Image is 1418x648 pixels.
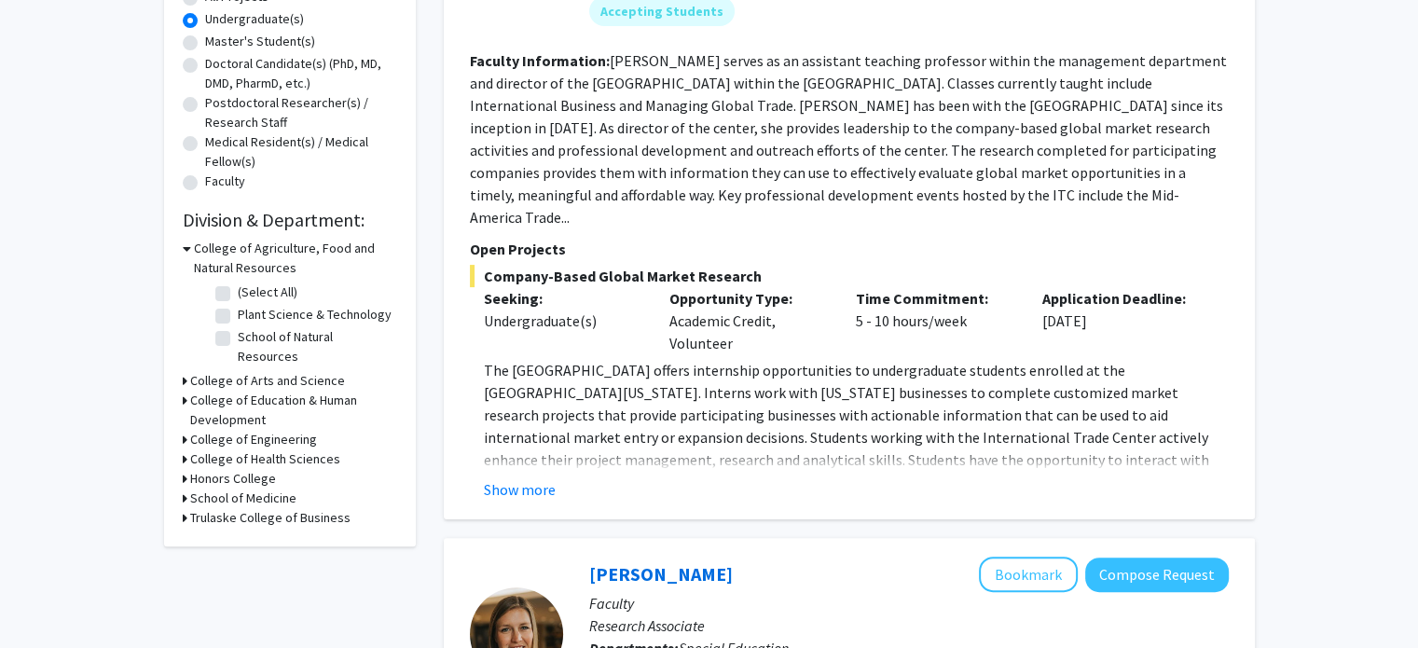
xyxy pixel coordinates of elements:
[1085,558,1229,592] button: Compose Request to Jaclyn Benigno
[183,209,397,231] h2: Division & Department:
[484,478,556,501] button: Show more
[190,508,351,528] h3: Trulaske College of Business
[1028,287,1215,354] div: [DATE]
[589,614,1229,637] p: Research Associate
[190,469,276,489] h3: Honors College
[205,9,304,29] label: Undergraduate(s)
[470,51,1227,227] fg-read-more: [PERSON_NAME] serves as an assistant teaching professor within the management department and dire...
[190,430,317,449] h3: College of Engineering
[842,287,1028,354] div: 5 - 10 hours/week
[205,32,315,51] label: Master's Student(s)
[484,287,642,310] p: Seeking:
[856,287,1014,310] p: Time Commitment:
[470,51,610,70] b: Faculty Information:
[1042,287,1201,310] p: Application Deadline:
[14,564,79,634] iframe: Chat
[484,359,1229,493] p: The [GEOGRAPHIC_DATA] offers internship opportunities to undergraduate students enrolled at the [...
[190,371,345,391] h3: College of Arts and Science
[484,310,642,332] div: Undergraduate(s)
[205,172,245,191] label: Faculty
[470,238,1229,260] p: Open Projects
[669,287,828,310] p: Opportunity Type:
[190,489,296,508] h3: School of Medicine
[979,557,1078,592] button: Add Jaclyn Benigno to Bookmarks
[470,265,1229,287] span: Company-Based Global Market Research
[238,283,297,302] label: (Select All)
[194,239,397,278] h3: College of Agriculture, Food and Natural Resources
[238,327,392,366] label: School of Natural Resources
[589,592,1229,614] p: Faculty
[205,93,397,132] label: Postdoctoral Researcher(s) / Research Staff
[205,132,397,172] label: Medical Resident(s) / Medical Fellow(s)
[589,562,733,586] a: [PERSON_NAME]
[655,287,842,354] div: Academic Credit, Volunteer
[190,391,397,430] h3: College of Education & Human Development
[238,305,392,324] label: Plant Science & Technology
[190,449,340,469] h3: College of Health Sciences
[205,54,397,93] label: Doctoral Candidate(s) (PhD, MD, DMD, PharmD, etc.)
